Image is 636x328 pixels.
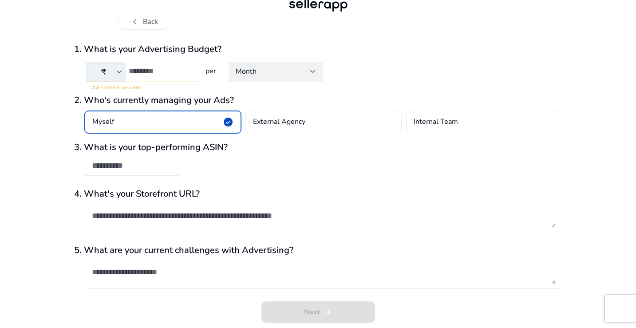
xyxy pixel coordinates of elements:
span: ₹ [101,67,106,77]
h4: External Agency [253,117,305,127]
span: check_circle [223,117,233,127]
h3: 2. Who's currently managing your Ads? [74,95,562,106]
span: chevron_left [130,16,140,27]
h4: Internal Team [414,117,458,127]
button: chevron_leftBack [119,14,169,30]
h4: Myself [92,117,114,127]
h3: 1. What is your Advertising Budget? [74,44,562,55]
h3: 5. What are your current challenges with Advertising? [74,245,562,256]
h3: 4. What's your Storefront URL? [74,189,562,199]
h4: per [202,67,218,75]
mat-error: Ad Spend is required [92,82,195,91]
span: Month [236,67,257,76]
h3: 3. What is your top-performing ASIN? [74,142,562,153]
